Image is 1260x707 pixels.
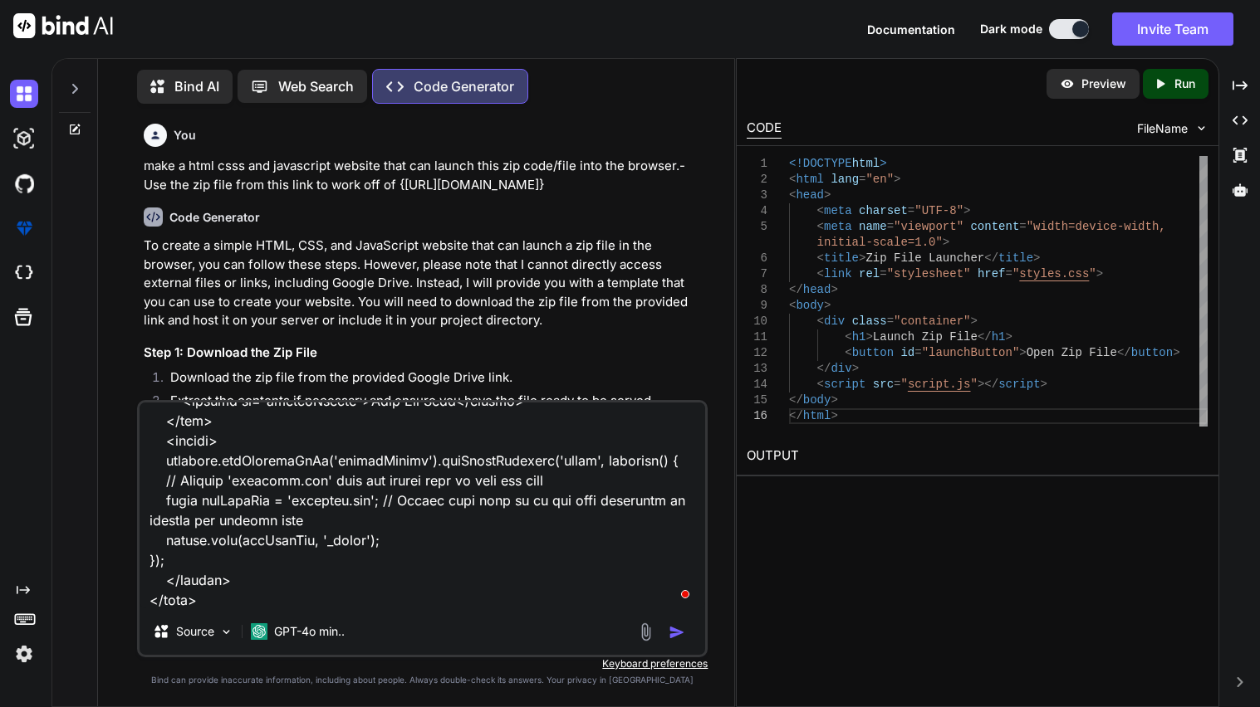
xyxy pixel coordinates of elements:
[174,127,196,144] h6: You
[414,76,514,96] p: Code Generator
[274,623,345,640] p: GPT-4o min..
[978,378,998,391] span: ></
[747,219,767,235] div: 5
[157,392,704,415] li: Extract the contents if necessary and ensure you have the file ready to be served.
[636,622,655,641] img: attachment
[817,267,824,280] span: <
[817,251,824,265] span: <
[859,220,887,233] span: name
[1173,346,1179,359] span: >
[852,330,866,344] span: h1
[803,283,831,296] span: head
[1012,267,1019,280] span: "
[859,204,908,217] span: charset
[144,236,704,330] p: To create a simple HTML, CSS, and JavaScript website that can launch a zip file in the browser, y...
[747,156,767,172] div: 1
[817,378,824,391] span: <
[747,345,767,361] div: 12
[887,220,894,233] span: =
[1089,267,1096,280] span: "
[859,173,865,186] span: =
[831,409,838,422] span: >
[747,203,767,219] div: 4
[137,657,708,670] p: Keyboard preferences
[789,299,796,312] span: <
[887,314,894,328] span: =
[824,220,852,233] span: meta
[824,204,852,217] span: meta
[980,21,1042,37] span: Dark mode
[866,251,985,265] span: Zip File Launcher
[852,314,887,328] span: class
[901,346,915,359] span: id
[817,204,824,217] span: <
[908,204,914,217] span: =
[747,377,767,393] div: 14
[914,346,921,359] span: =
[978,330,992,344] span: </
[1006,267,1012,280] span: =
[789,173,796,186] span: <
[669,624,685,641] img: icon
[1112,12,1233,46] button: Invite Team
[13,13,113,38] img: Bind AI
[866,173,895,186] span: "en"
[1019,346,1026,359] span: >
[880,267,886,280] span: =
[1174,76,1195,92] p: Run
[747,188,767,203] div: 3
[747,282,767,298] div: 8
[1019,220,1026,233] span: =
[867,22,955,37] span: Documentation
[789,157,852,170] span: <!DOCTYPE
[824,267,852,280] span: link
[998,378,1040,391] span: script
[1033,251,1040,265] span: >
[1194,121,1209,135] img: chevron down
[831,362,852,375] span: div
[169,209,260,226] h6: Code Generator
[747,119,782,139] div: CODE
[176,623,214,640] p: Source
[251,623,267,640] img: GPT-4o mini
[1131,346,1173,359] span: button
[10,640,38,668] img: settings
[1027,346,1117,359] span: Open Zip File
[873,378,894,391] span: src
[10,169,38,197] img: githubDark
[824,251,859,265] span: title
[747,361,767,377] div: 13
[963,204,970,217] span: >
[992,330,1006,344] span: h1
[157,368,704,392] li: Download the zip file from the provided Google Drive link.
[873,330,978,344] span: Launch Zip File
[1096,267,1103,280] span: >
[10,259,38,287] img: cloudideIcon
[971,378,978,391] span: "
[1081,76,1126,92] p: Preview
[998,251,1033,265] span: title
[852,346,894,359] span: button
[971,314,978,328] span: >
[1060,76,1075,91] img: preview
[978,267,1006,280] span: href
[747,393,767,408] div: 15
[831,283,838,296] span: >
[797,173,825,186] span: html
[10,214,38,242] img: premium
[984,251,998,265] span: </
[914,204,963,217] span: "UTF-8"
[737,436,1218,475] h2: OUTPUT
[894,173,900,186] span: >
[789,393,803,407] span: </
[140,402,705,608] textarea: To enrich screen reader interactions, please activate Accessibility in Grammarly extension settings
[797,188,825,202] span: head
[817,314,824,328] span: <
[789,283,803,296] span: </
[1006,330,1012,344] span: >
[845,346,851,359] span: <
[922,346,1020,359] span: "launchButton"
[901,378,908,391] span: "
[797,299,825,312] span: body
[1137,120,1188,137] span: FileName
